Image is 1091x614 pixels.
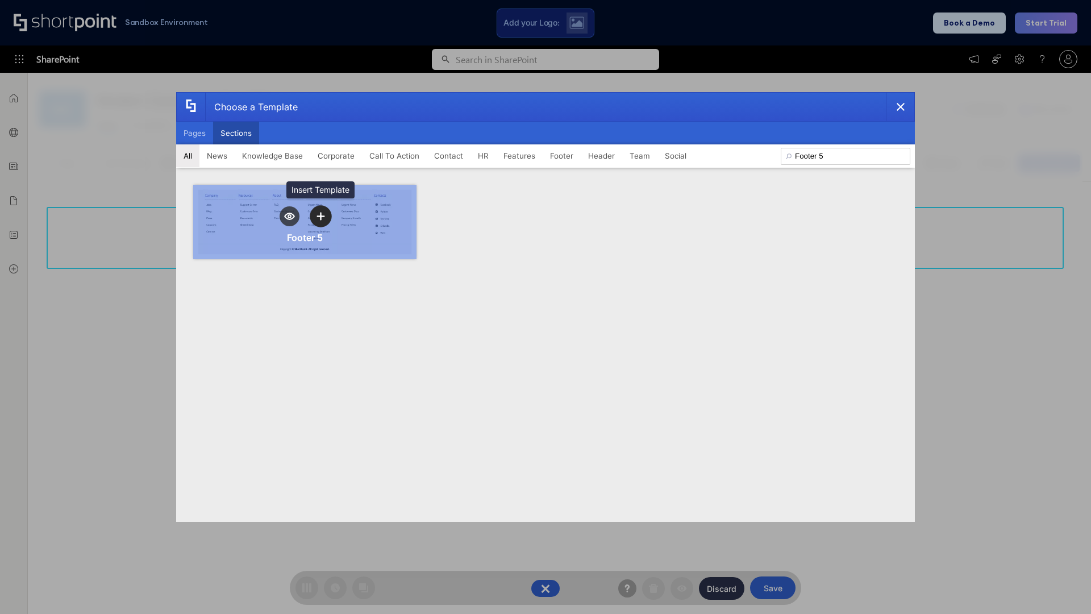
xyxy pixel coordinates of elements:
button: Knowledge Base [235,144,310,167]
button: Team [622,144,657,167]
div: template selector [176,92,915,522]
div: Choose a Template [205,93,298,121]
button: HR [470,144,496,167]
button: Features [496,144,543,167]
button: Sections [213,122,259,144]
div: Footer 5 [287,232,323,243]
button: Social [657,144,694,167]
button: Call To Action [362,144,427,167]
input: Search [781,148,910,165]
button: Footer [543,144,581,167]
button: Corporate [310,144,362,167]
button: Pages [176,122,213,144]
button: All [176,144,199,167]
button: News [199,144,235,167]
button: Header [581,144,622,167]
button: Contact [427,144,470,167]
iframe: Chat Widget [1034,559,1091,614]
